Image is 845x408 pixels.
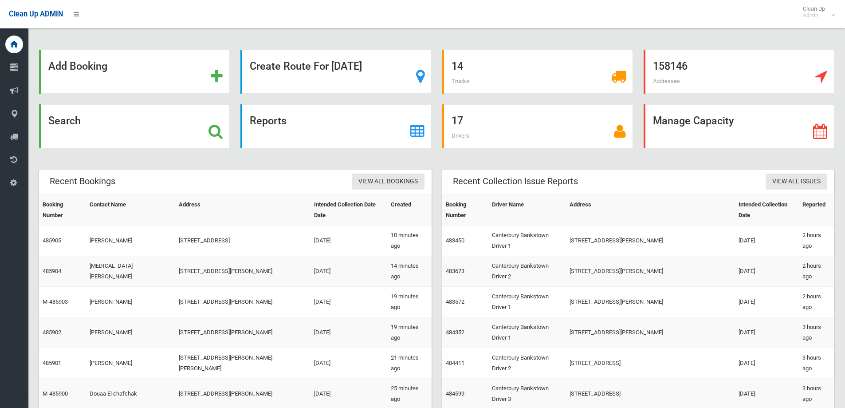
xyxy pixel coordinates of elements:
span: Addresses [653,78,680,84]
strong: Reports [250,115,287,127]
th: Booking Number [39,195,86,226]
td: 19 minutes ago [387,287,431,317]
td: [STREET_ADDRESS][PERSON_NAME] [175,287,310,317]
td: [DATE] [310,287,388,317]
td: [STREET_ADDRESS][PERSON_NAME] [175,256,310,287]
a: 483450 [446,237,464,244]
a: 485902 [43,329,61,336]
td: [PERSON_NAME] [86,348,175,379]
td: 2 hours ago [799,226,834,256]
a: M-485900 [43,390,68,397]
th: Created [387,195,431,226]
td: [DATE] [310,348,388,379]
a: Search [39,104,230,148]
td: 14 minutes ago [387,256,431,287]
a: 483673 [446,268,464,274]
a: 484599 [446,390,464,397]
a: M-485903 [43,298,68,305]
td: Canterbury Bankstown Driver 1 [488,317,566,348]
td: Canterbury Bankstown Driver 1 [488,226,566,256]
td: [STREET_ADDRESS][PERSON_NAME] [566,287,735,317]
td: Canterbury Bankstown Driver 1 [488,287,566,317]
td: [STREET_ADDRESS][PERSON_NAME] [566,256,735,287]
strong: 17 [452,115,463,127]
strong: Manage Capacity [653,115,734,127]
strong: Create Route For [DATE] [250,60,362,72]
td: [PERSON_NAME] [86,226,175,256]
a: View All Issues [766,174,827,190]
td: [STREET_ADDRESS][PERSON_NAME] [175,317,310,348]
td: 3 hours ago [799,317,834,348]
td: [DATE] [310,256,388,287]
a: 484411 [446,360,464,366]
td: 10 minutes ago [387,226,431,256]
strong: Add Booking [48,60,107,72]
a: Add Booking [39,50,230,94]
th: Booking Number [442,195,488,226]
span: Drivers [452,132,469,139]
th: Contact Name [86,195,175,226]
td: Canterbury Bankstown Driver 2 [488,348,566,379]
a: 485904 [43,268,61,274]
td: [DATE] [735,256,799,287]
header: Recent Bookings [39,173,126,190]
th: Intended Collection Date Date [310,195,388,226]
th: Driver Name [488,195,566,226]
td: [DATE] [310,317,388,348]
td: 3 hours ago [799,348,834,379]
td: Canterbury Bankstown Driver 2 [488,256,566,287]
small: Admin [803,12,825,19]
td: [MEDICAL_DATA][PERSON_NAME] [86,256,175,287]
a: Reports [240,104,431,148]
td: [STREET_ADDRESS] [566,348,735,379]
span: Clean Up [798,5,834,19]
strong: Search [48,115,81,127]
td: [STREET_ADDRESS][PERSON_NAME] [566,226,735,256]
td: [PERSON_NAME] [86,287,175,317]
td: 21 minutes ago [387,348,431,379]
td: [STREET_ADDRESS][PERSON_NAME] [566,317,735,348]
a: View All Bookings [352,174,424,190]
td: [DATE] [735,317,799,348]
th: Address [566,195,735,226]
td: 2 hours ago [799,287,834,317]
strong: 158146 [653,60,688,72]
a: 483572 [446,298,464,305]
a: 485901 [43,360,61,366]
a: 485905 [43,237,61,244]
a: 484352 [446,329,464,336]
td: 2 hours ago [799,256,834,287]
span: Trucks [452,78,469,84]
strong: 14 [452,60,463,72]
th: Intended Collection Date [735,195,799,226]
td: [DATE] [735,287,799,317]
th: Address [175,195,310,226]
td: [STREET_ADDRESS][PERSON_NAME][PERSON_NAME] [175,348,310,379]
td: [DATE] [310,226,388,256]
a: 17 Drivers [442,104,633,148]
th: Reported [799,195,834,226]
a: Manage Capacity [644,104,834,148]
span: Clean Up ADMIN [9,10,63,18]
header: Recent Collection Issue Reports [442,173,589,190]
td: [DATE] [735,226,799,256]
a: 158146 Addresses [644,50,834,94]
a: 14 Trucks [442,50,633,94]
td: [PERSON_NAME] [86,317,175,348]
a: Create Route For [DATE] [240,50,431,94]
td: [DATE] [735,348,799,379]
td: 19 minutes ago [387,317,431,348]
td: [STREET_ADDRESS] [175,226,310,256]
